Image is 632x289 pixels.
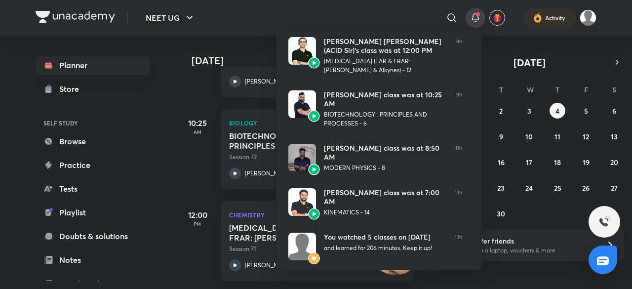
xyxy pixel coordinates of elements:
[456,90,462,128] span: 9h
[308,252,320,264] img: Avatar
[324,188,447,206] div: [PERSON_NAME] class was at 7:00 AM
[288,90,316,118] img: Avatar
[455,233,462,260] span: 13h
[288,233,316,260] img: Avatar
[455,188,462,217] span: 13h
[324,164,447,172] div: MODERN PHYSICS - 8
[276,83,474,136] a: AvatarAvatar[PERSON_NAME] class was at 10:25 AMBIOTECHNOLOGY : PRINCIPLES AND PROCESSES - 69h
[276,225,474,268] a: AvatarAvatarYou watched 5 classes on [DATE]and learned for 206 minutes. Keep it up!13h
[324,37,448,55] div: [PERSON_NAME] [PERSON_NAME] (ACiD Sir)’s class was at 12:00 PM
[308,208,320,220] img: Avatar
[324,244,447,252] div: and learned for 206 minutes. Keep it up!
[288,37,316,65] img: Avatar
[455,144,462,172] span: 11h
[276,29,474,83] a: AvatarAvatar[PERSON_NAME] [PERSON_NAME] (ACiD Sir)’s class was at 12:00 PM[MEDICAL_DATA] (EAR & F...
[276,180,474,225] a: AvatarAvatar[PERSON_NAME] class was at 7:00 AMKINEMATICS - 1413h
[324,57,448,75] div: [MEDICAL_DATA] (EAR & FRAR: [PERSON_NAME] & Alkynes) - 12
[324,110,448,128] div: BIOTECHNOLOGY : PRINCIPLES AND PROCESSES - 6
[288,144,316,171] img: Avatar
[276,136,474,180] a: AvatarAvatar[PERSON_NAME] class was at 8:50 AMMODERN PHYSICS - 811h
[324,233,447,242] div: You watched 5 classes on [DATE]
[324,208,447,217] div: KINEMATICS - 14
[324,144,447,162] div: [PERSON_NAME] class was at 8:50 AM
[308,164,320,175] img: Avatar
[308,57,320,69] img: Avatar
[288,188,316,216] img: Avatar
[308,110,320,122] img: Avatar
[324,90,448,108] div: [PERSON_NAME] class was at 10:25 AM
[456,37,462,75] span: 8h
